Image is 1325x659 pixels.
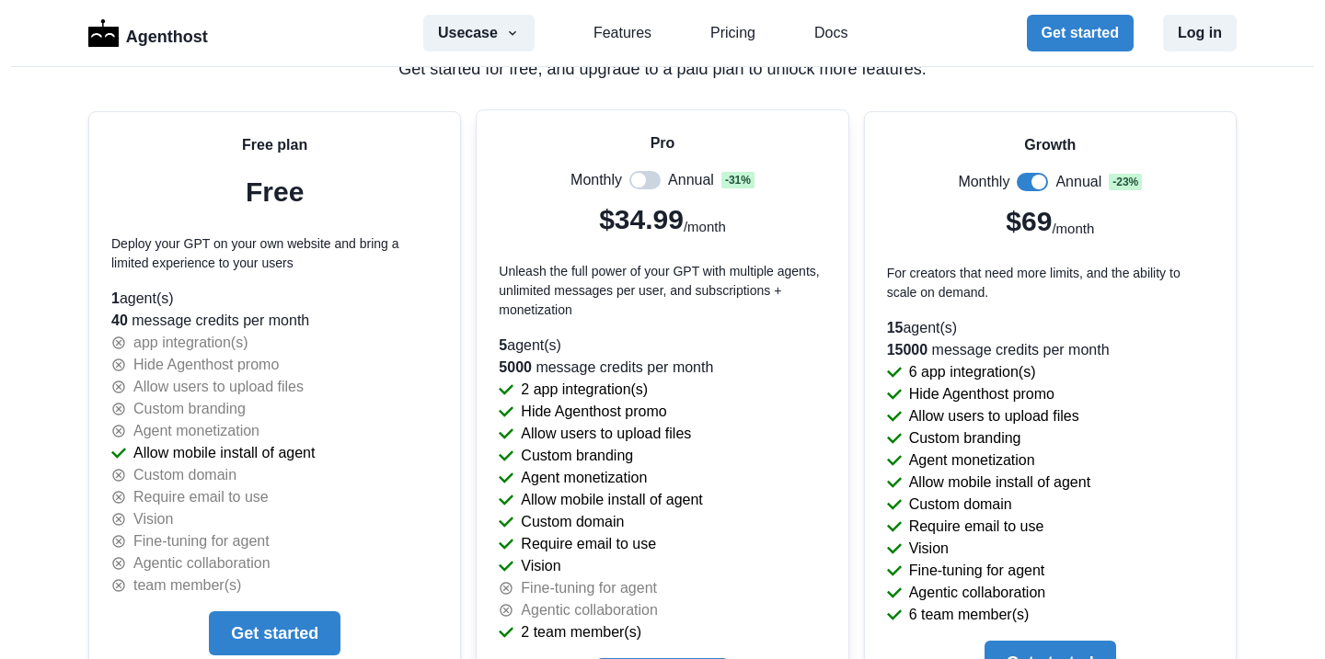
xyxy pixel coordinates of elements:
[909,472,1090,494] p: Allow mobile install of agent
[521,401,666,423] p: Hide Agenthost promo
[651,132,675,154] p: Pro
[111,234,438,273] p: Deploy your GPT on your own website and bring a limited experience to your users
[887,339,1214,361] p: message credits per month
[1055,171,1101,193] p: Annual
[111,312,128,328] span: 40
[111,288,438,310] p: agent(s)
[887,317,1214,339] p: agent(s)
[521,555,560,577] p: Vision
[521,533,656,555] p: Require email to use
[499,359,532,375] span: 5000
[1024,134,1076,156] p: Growth
[958,171,1009,193] p: Monthly
[521,489,702,511] p: Allow mobile install of agent
[126,17,208,50] p: Agenthost
[887,264,1214,302] p: For creators that need more limits, and the ability to scale on demand.
[1109,174,1142,190] span: - 23 %
[133,376,304,398] p: Allow users to upload files
[1163,15,1237,51] button: Log in
[133,552,271,574] p: Agentic collaboration
[133,332,248,354] p: app integration(s)
[133,530,270,552] p: Fine-tuning for agent
[599,199,684,240] p: $34.99
[521,445,633,467] p: Custom branding
[209,611,340,655] button: Get started
[423,15,535,51] button: Usecase
[88,19,119,47] img: Logo
[499,335,825,357] p: agent(s)
[887,320,904,335] span: 15
[721,172,755,188] span: - 31 %
[909,538,949,560] p: Vision
[909,516,1044,538] p: Require email to use
[521,621,641,643] p: 2 team member(s)
[668,169,714,191] p: Annual
[1027,15,1134,51] button: Get started
[887,342,928,358] span: 15000
[909,604,1030,626] p: 6 team member(s)
[133,464,236,486] p: Custom domain
[909,427,1021,449] p: Custom branding
[521,511,624,533] p: Custom domain
[909,560,1045,582] p: Fine-tuning for agent
[1006,200,1052,242] p: $69
[909,582,1046,604] p: Agentic collaboration
[246,171,304,212] p: Free
[684,217,726,238] p: /month
[133,508,173,530] p: Vision
[499,262,825,320] p: Unleash the full power of your GPT with multiple agents, unlimited messages per user, and subscri...
[133,574,241,597] p: team member(s)
[499,337,507,353] span: 5
[133,354,279,376] p: Hide Agenthost promo
[133,398,246,420] p: Custom branding
[521,577,657,599] p: Fine-tuning for agent
[111,290,120,306] span: 1
[710,22,755,44] a: Pricing
[521,379,648,401] p: 2 app integration(s)
[1052,219,1094,240] p: /month
[909,449,1035,472] p: Agent monetization
[88,17,208,50] a: LogoAgenthost
[111,310,438,332] p: message credits per month
[521,423,691,445] p: Allow users to upload files
[521,467,647,489] p: Agent monetization
[570,169,622,191] p: Monthly
[909,405,1079,427] p: Allow users to upload files
[521,599,658,621] p: Agentic collaboration
[133,420,259,442] p: Agent monetization
[814,22,847,44] a: Docs
[133,442,315,464] p: Allow mobile install of agent
[499,357,825,379] p: message credits per month
[909,361,1036,383] p: 6 app integration(s)
[909,494,1012,516] p: Custom domain
[593,22,651,44] a: Features
[133,486,269,508] p: Require email to use
[242,134,307,156] p: Free plan
[909,383,1054,405] p: Hide Agenthost promo
[88,57,1237,82] p: Get started for free, and upgrade to a paid plan to unlock more features.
